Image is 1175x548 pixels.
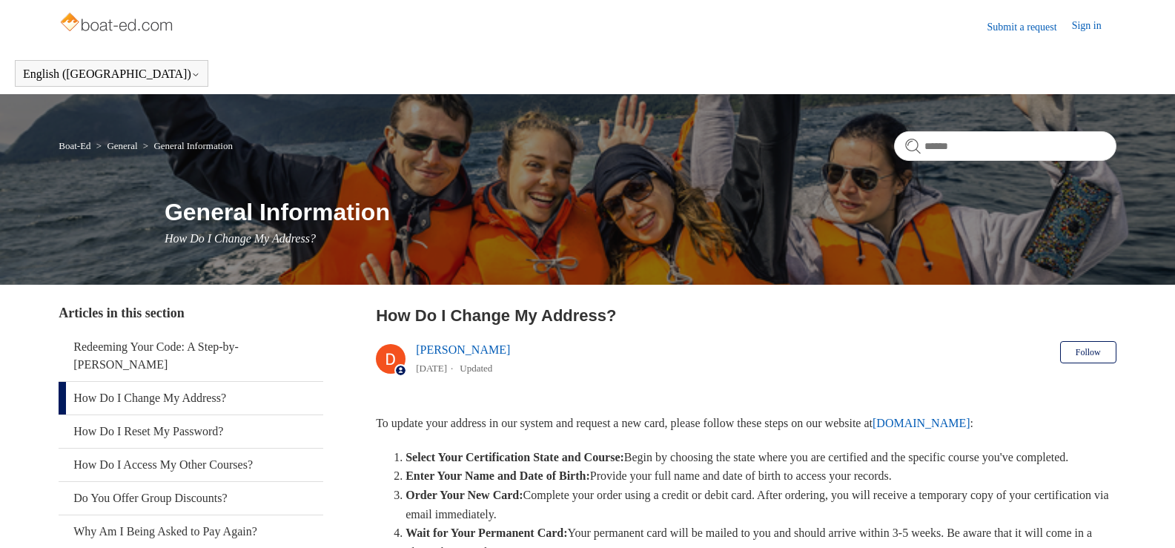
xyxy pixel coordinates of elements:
a: Sign in [1072,18,1116,36]
button: Follow Article [1060,341,1116,363]
a: General [107,140,137,151]
li: Provide your full name and date of birth to access your records. [406,466,1116,486]
strong: Order Your New Card: [406,489,523,501]
a: Redeeming Your Code: A Step-by-[PERSON_NAME] [59,331,323,381]
a: [DOMAIN_NAME] [873,417,970,429]
span: Articles in this section [59,306,184,320]
input: Search [894,131,1116,161]
span: How Do I Change My Address? [165,232,316,245]
li: Boat-Ed [59,140,93,151]
img: Boat-Ed Help Center home page [59,9,176,39]
div: Live chat [1125,498,1164,537]
strong: Enter Your Name and Date of Birth: [406,469,590,482]
strong: Select Your Certification State and Course: [406,451,624,463]
a: How Do I Access My Other Courses? [59,449,323,481]
time: 03/06/2024, 12:29 [416,363,447,374]
a: General Information [153,140,232,151]
a: How Do I Change My Address? [59,382,323,415]
h1: General Information [165,194,1116,230]
h2: How Do I Change My Address? [376,303,1116,328]
a: Do You Offer Group Discounts? [59,482,323,515]
a: [PERSON_NAME] [416,343,510,356]
a: Why Am I Being Asked to Pay Again? [59,515,323,548]
li: General Information [140,140,233,151]
strong: Wait for Your Permanent Card: [406,526,567,539]
a: Boat-Ed [59,140,90,151]
li: General [93,140,140,151]
li: Complete your order using a credit or debit card. After ordering, you will receive a temporary co... [406,486,1116,524]
li: Begin by choosing the state where you are certified and the specific course you've completed. [406,448,1116,467]
li: Updated [460,363,492,374]
a: How Do I Reset My Password? [59,415,323,448]
button: English ([GEOGRAPHIC_DATA]) [23,67,200,81]
a: Submit a request [987,19,1072,35]
p: To update your address in our system and request a new card, please follow these steps on our web... [376,414,1116,433]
